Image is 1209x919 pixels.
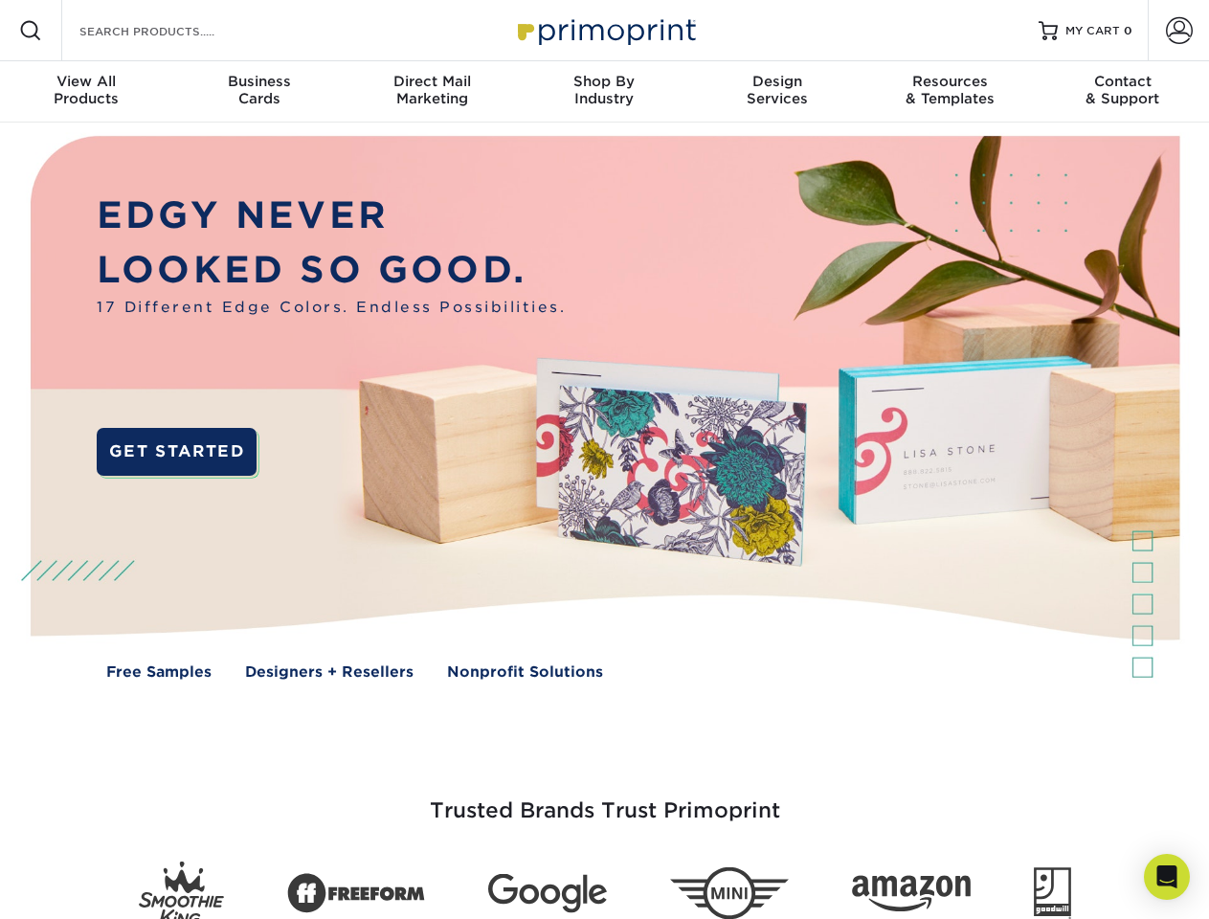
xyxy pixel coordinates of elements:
a: Resources& Templates [863,61,1036,123]
a: GET STARTED [97,428,257,476]
span: Shop By [518,73,690,90]
a: Free Samples [106,661,212,684]
span: 0 [1124,24,1132,37]
span: Direct Mail [346,73,518,90]
span: Contact [1037,73,1209,90]
a: BusinessCards [172,61,345,123]
span: MY CART [1065,23,1120,39]
input: SEARCH PRODUCTS..... [78,19,264,42]
div: Marketing [346,73,518,107]
img: Amazon [852,876,971,912]
a: Nonprofit Solutions [447,661,603,684]
img: Goodwill [1034,867,1071,919]
div: & Support [1037,73,1209,107]
a: Contact& Support [1037,61,1209,123]
span: Business [172,73,345,90]
p: LOOKED SO GOOD. [97,243,566,298]
span: Resources [863,73,1036,90]
img: Primoprint [509,10,701,51]
div: & Templates [863,73,1036,107]
a: Shop ByIndustry [518,61,690,123]
p: EDGY NEVER [97,189,566,243]
a: Direct MailMarketing [346,61,518,123]
a: DesignServices [691,61,863,123]
span: Design [691,73,863,90]
a: Designers + Resellers [245,661,414,684]
div: Open Intercom Messenger [1144,854,1190,900]
div: Services [691,73,863,107]
div: Cards [172,73,345,107]
span: 17 Different Edge Colors. Endless Possibilities. [97,297,566,319]
img: Google [488,874,607,913]
h3: Trusted Brands Trust Primoprint [45,752,1165,846]
div: Industry [518,73,690,107]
